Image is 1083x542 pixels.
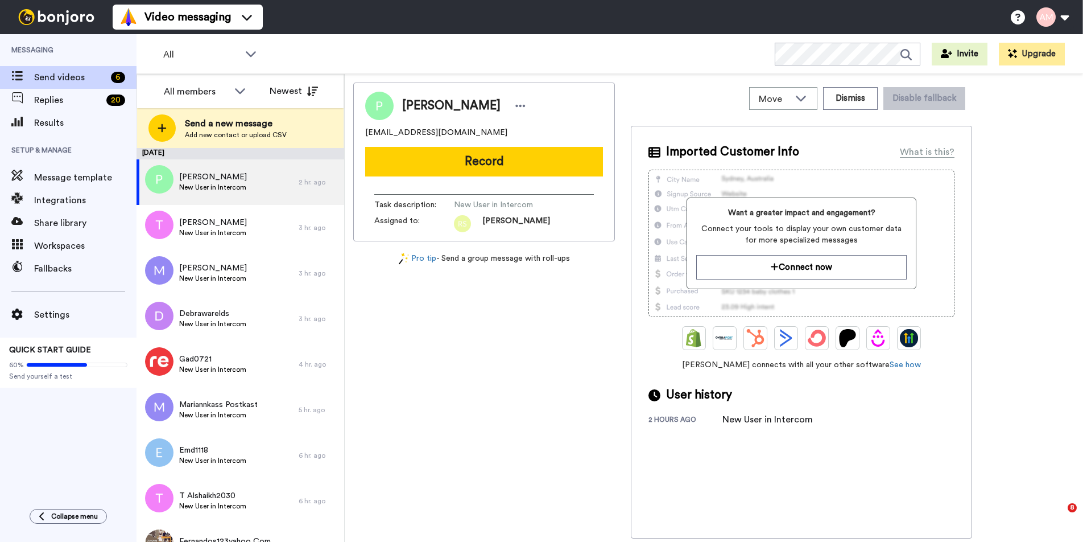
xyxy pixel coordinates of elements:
[777,329,795,347] img: ActiveCampaign
[34,171,137,184] span: Message template
[399,253,436,265] a: Pro tip
[179,399,258,410] span: Mariannkass Postkast
[299,451,338,460] div: 6 hr. ago
[34,308,137,322] span: Settings
[144,9,231,25] span: Video messaging
[179,171,247,183] span: [PERSON_NAME]
[932,43,987,65] button: Invite
[179,274,247,283] span: New User in Intercom
[9,360,24,369] span: 60%
[145,165,173,194] img: p.png
[179,490,246,502] span: T Alshaikh2030
[299,314,338,323] div: 3 hr. ago
[696,207,906,219] span: Want a greater impact and engagement?
[454,199,562,211] span: New User in Intercom
[722,413,813,426] div: New User in Intercom
[30,509,107,524] button: Collapse menu
[299,405,338,414] div: 5 hr. ago
[666,143,799,161] span: Imported Customer Info
[179,319,246,329] span: New User in Intercom
[179,354,246,365] span: Gad0721
[374,215,454,232] span: Assigned to:
[365,127,507,138] span: [EMAIL_ADDRESS][DOMAIN_NAME]
[179,502,246,511] span: New User in Intercom
[999,43,1065,65] button: Upgrade
[34,216,137,230] span: Share library
[900,145,954,159] div: What is this?
[34,194,137,207] span: Integrations
[685,329,703,347] img: Shopify
[179,217,247,228] span: [PERSON_NAME]
[51,512,98,521] span: Collapse menu
[34,239,137,253] span: Workspaces
[145,302,173,330] img: d.png
[365,92,394,120] img: Image of Porshe Blackmon
[34,262,137,276] span: Fallbacks
[145,256,173,285] img: m.png
[402,97,501,114] span: [PERSON_NAME]
[261,80,326,102] button: Newest
[14,9,99,25] img: bj-logo-header-white.svg
[145,393,173,421] img: m.png
[145,347,173,376] img: b4dcc18a-4ea9-4d48-9452-79a0eff0b29a.jpg
[119,8,138,26] img: vm-color.svg
[34,93,102,107] span: Replies
[299,360,338,369] div: 4 hr. ago
[179,183,247,192] span: New User in Intercom
[106,95,125,106] div: 20
[145,484,173,512] img: t.png
[838,329,857,347] img: Patreon
[163,48,239,61] span: All
[34,71,106,84] span: Send videos
[696,223,906,246] span: Connect your tools to display your own customer data for more specialized messages
[482,215,550,232] span: [PERSON_NAME]
[648,415,722,426] div: 2 hours ago
[185,117,287,130] span: Send a new message
[137,148,344,159] div: [DATE]
[299,223,338,232] div: 3 hr. ago
[179,365,246,374] span: New User in Intercom
[890,361,921,369] a: See how
[869,329,887,347] img: Drip
[179,308,246,319] span: Debrawarelds
[454,215,471,232] img: rs.png
[179,262,247,274] span: [PERSON_NAME]
[179,456,246,465] span: New User in Intercom
[374,199,454,211] span: Task description :
[111,72,125,83] div: 6
[399,253,409,265] img: magic-wand.svg
[746,329,764,347] img: Hubspot
[808,329,826,347] img: ConvertKit
[179,410,258,420] span: New User in Intercom
[299,178,338,187] div: 2 hr. ago
[9,372,127,381] span: Send yourself a test
[823,87,878,110] button: Dismiss
[1044,503,1072,531] iframe: Intercom live chat
[145,438,173,467] img: e.png
[883,87,965,110] button: Disable fallback
[299,496,338,506] div: 6 hr. ago
[164,85,229,98] div: All members
[185,130,287,139] span: Add new contact or upload CSV
[1068,503,1077,512] span: 8
[716,329,734,347] img: Ontraport
[353,253,615,265] div: - Send a group message with roll-ups
[900,329,918,347] img: GoHighLevel
[299,269,338,278] div: 3 hr. ago
[34,116,137,130] span: Results
[648,359,954,371] span: [PERSON_NAME] connects with all your other software
[666,387,732,404] span: User history
[179,228,247,237] span: New User in Intercom
[145,211,173,239] img: t.png
[759,92,789,106] span: Move
[365,147,603,176] button: Record
[696,255,906,280] button: Connect now
[9,346,91,354] span: QUICK START GUIDE
[179,445,246,456] span: Emd1118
